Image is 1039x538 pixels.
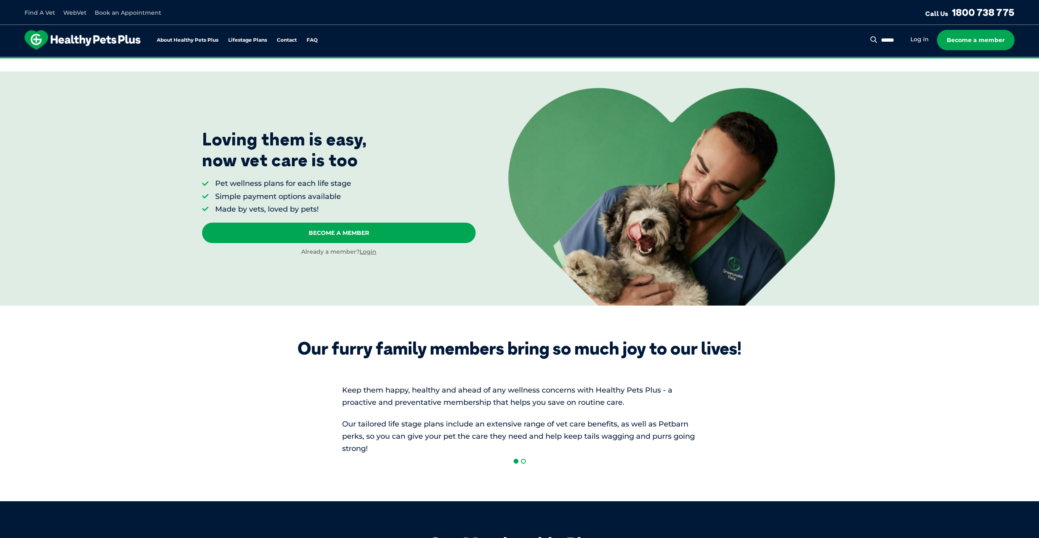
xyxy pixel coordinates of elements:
p: Loving them is easy, now vet care is too [202,129,367,170]
li: Simple payment options available [215,192,351,202]
span: Keep them happy, healthy and ahead of any wellness concerns with Healthy Pets Plus - a proactive ... [342,386,672,407]
div: Already a member? [202,248,476,256]
a: Become A Member [202,223,476,243]
img: <p>Loving them is easy, <br /> now vet care is too</p> [508,88,835,305]
li: Pet wellness plans for each life stage [215,179,351,189]
span: Our tailored life stage plans include an extensive range of vet care benefits, as well as Petbarn... [342,420,695,453]
a: Login [360,248,376,255]
div: Our furry family members bring so much joy to our lives! [298,338,741,359]
li: Made by vets, loved by pets! [215,204,351,214]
